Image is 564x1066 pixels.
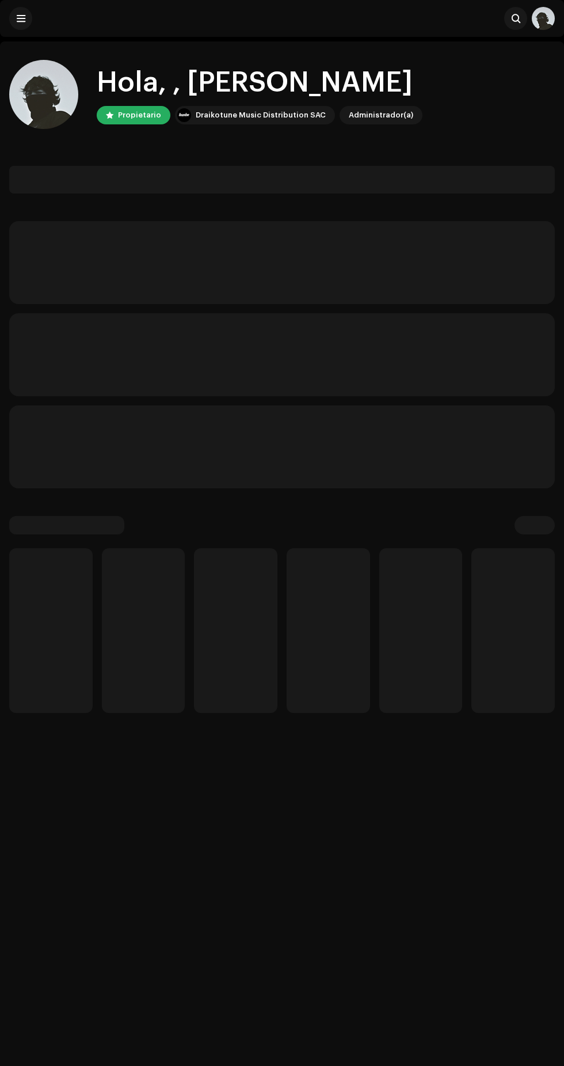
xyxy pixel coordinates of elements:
[118,108,161,122] div: Propietario
[532,7,555,30] img: ed756c74-01e9-49c0-965c-4396312ad3c3
[97,65,422,101] div: Hola, , [PERSON_NAME]
[196,108,326,122] div: Draikotune Music Distribution SAC
[9,60,78,129] img: ed756c74-01e9-49c0-965c-4396312ad3c3
[349,108,413,122] div: Administrador(a)
[177,108,191,122] img: 10370c6a-d0e2-4592-b8a2-38f444b0ca44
